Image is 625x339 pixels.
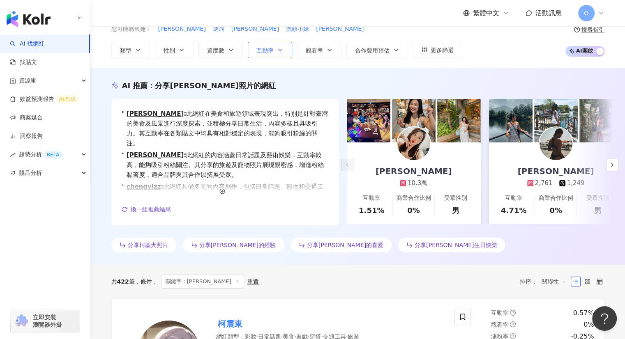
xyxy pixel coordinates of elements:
span: 此網紅具備多元的內容創作，包括日常話題、寵物和交通工具，讓其粉絲基礎穩固且多樣化。透過分享個人生活與旅遊照片，吸引觀眾的興趣，提升互動性。其對產品的推薦也顯示了良好的品味，有助於品牌傳播。 [127,182,329,221]
div: 搜尋指引 [581,26,604,33]
div: • [121,109,329,148]
img: post-image [437,99,481,142]
span: 性別 [164,47,175,54]
a: 效益預測報告ALPHA [10,95,78,103]
a: 找貼文 [10,58,37,66]
span: 條件 ： [135,278,158,285]
span: O [584,9,588,18]
span: 互動率 [256,47,274,54]
a: [PERSON_NAME]2,7611,249互動率4.71%商業合作比例0%受眾性別男 [489,142,623,224]
span: 觀看率 [491,321,508,328]
span: 類型 [120,47,131,54]
span: 趨勢分析 [19,145,62,164]
div: 0.57% [573,309,594,318]
span: 立即安裝 瀏覽器外掛 [33,314,62,328]
img: chrome extension [13,314,29,328]
img: post-image [489,99,533,142]
span: : [161,183,163,190]
button: [PERSON_NAME] [158,25,206,34]
div: 0% [407,205,420,215]
span: 此網紅在美食和旅遊領域表現突出，特別是針對臺灣的美食及風景進行深度探索，並積極分享日常生活，內容多樣且具吸引力。其互動率在各類貼文中均具有相對穩定的表現，能夠吸引粉絲的關注。 [127,109,329,148]
span: 關聯性 [542,275,566,288]
span: 洗頭小妹 [286,25,309,33]
span: 關鍵字：[PERSON_NAME] [161,275,244,289]
div: AI 推薦 ： [122,80,276,91]
button: 換一組推薦結果 [121,203,171,215]
div: 2,761 [535,179,553,188]
div: 0% [549,205,562,215]
span: 此網紅的內容涵蓋日常話題及藝術娛樂，互動率較高，能夠吸引粉絲關注。其分享的旅遊及寵物照片展現親密感，增進粉絲黏著度，適合品牌與其合作以拓展受眾。 [127,150,329,180]
span: 合作費用預估 [355,47,390,54]
a: [PERSON_NAME] [127,110,184,117]
div: 受眾性別 [444,194,467,202]
img: post-image [534,99,578,142]
div: 商業合作比例 [538,194,573,202]
span: 分享[PERSON_NAME]的經驗 [199,242,276,248]
button: 洗頭小妹 [286,25,309,34]
span: 追蹤數 [207,47,224,54]
span: 分享[PERSON_NAME]照片的網紅 [155,81,275,90]
span: question-circle [510,333,516,339]
div: 受眾性別 [586,194,609,202]
a: searchAI 找網紅 [10,40,44,48]
button: 性別 [155,42,194,58]
div: [PERSON_NAME] [510,165,602,177]
button: 互動率 [248,42,292,58]
button: 觀看率 [297,42,341,58]
img: logo [7,11,51,27]
button: [PERSON_NAME] [316,25,364,34]
span: [PERSON_NAME] [316,25,364,33]
iframe: Help Scout Beacon - Open [592,306,617,331]
div: 1,249 [567,179,585,188]
div: • [121,150,329,180]
div: 互動率 [505,194,522,202]
span: 您可能感興趣： [111,25,152,33]
div: 10.3萬 [408,179,427,188]
span: 競品分析 [19,164,42,182]
span: 422 [117,278,129,285]
div: 重置 [247,278,259,285]
div: BETA [44,151,62,159]
div: 男 [452,205,459,215]
a: chengyizz [127,183,161,190]
span: 分享柯基犬照片 [128,242,168,248]
button: 合作費用預估 [346,42,408,58]
div: 排序： [520,275,571,288]
span: 繁體中文 [473,9,499,18]
div: • [121,182,329,221]
span: question-circle [510,310,516,316]
img: KOL Avatar [540,127,572,160]
button: [PERSON_NAME] [231,25,279,34]
mark: 柯震東 [216,317,244,330]
span: question-circle [510,321,516,327]
img: post-image [392,99,436,142]
span: question-circle [574,27,580,32]
div: 0% [583,320,594,329]
div: 商業合作比例 [396,194,431,202]
button: 逆局 [212,25,225,34]
a: 洞察報告 [10,132,43,140]
div: 共 筆 [111,278,135,285]
a: chrome extension立即安裝 瀏覽器外掛 [11,310,80,332]
span: [PERSON_NAME] [158,25,206,33]
span: 逆局 [213,25,224,33]
span: : [184,110,186,117]
span: : [184,151,186,159]
div: 1.51% [359,205,384,215]
img: post-image [347,99,390,142]
span: 互動率 [491,309,508,316]
a: [PERSON_NAME]10.3萬互動率1.51%商業合作比例0%受眾性別男 [347,142,481,224]
button: 追蹤數 [198,42,243,58]
span: 資源庫 [19,71,36,90]
span: rise [10,152,16,158]
div: 男 [594,205,602,215]
img: KOL Avatar [397,127,430,160]
span: [PERSON_NAME] [231,25,279,33]
div: 4.71% [501,205,526,215]
span: 分享[PERSON_NAME]的喜愛 [307,242,383,248]
span: 更多篩選 [431,47,454,53]
span: 換一組推薦結果 [131,206,171,213]
a: [PERSON_NAME] [127,151,184,159]
span: 分享[PERSON_NAME]生日快樂 [415,242,497,248]
span: 觀看率 [306,47,323,54]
